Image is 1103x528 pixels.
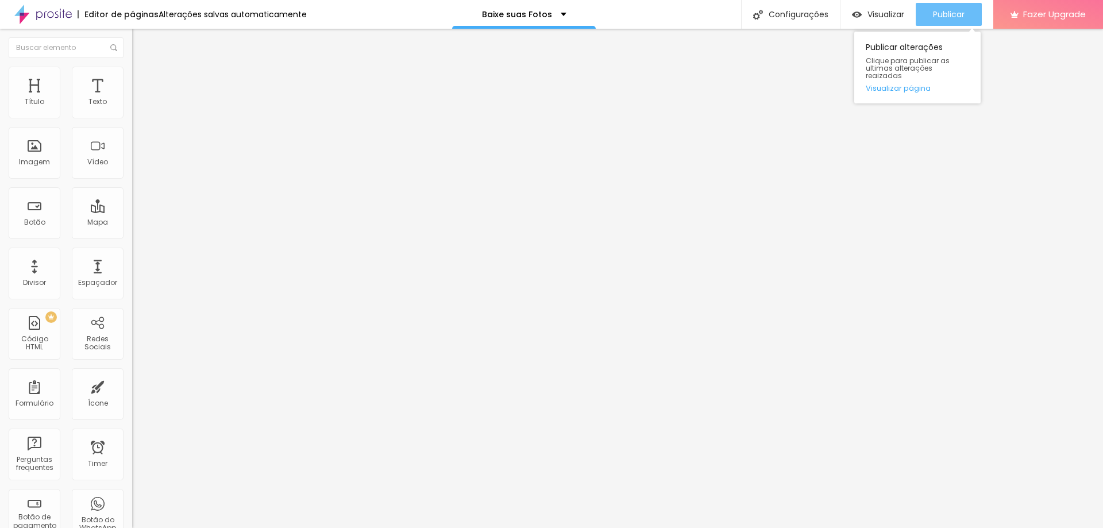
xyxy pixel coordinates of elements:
[78,10,159,18] div: Editor de páginas
[16,399,53,407] div: Formulário
[916,3,982,26] button: Publicar
[11,335,57,352] div: Código HTML
[88,399,108,407] div: Ícone
[75,335,120,352] div: Redes Sociais
[110,44,117,51] img: Icone
[933,10,965,19] span: Publicar
[1023,9,1086,19] span: Fazer Upgrade
[753,10,763,20] img: Icone
[9,37,124,58] input: Buscar elemento
[88,98,107,106] div: Texto
[159,10,307,18] div: Alterações salvas automaticamente
[78,279,117,287] div: Espaçador
[866,84,969,92] a: Visualizar página
[840,3,916,26] button: Visualizar
[87,218,108,226] div: Mapa
[19,158,50,166] div: Imagem
[24,218,45,226] div: Botão
[867,10,904,19] span: Visualizar
[11,456,57,472] div: Perguntas frequentes
[482,10,552,18] p: Baixe suas Fotos
[854,32,981,103] div: Publicar alterações
[87,158,108,166] div: Vídeo
[23,279,46,287] div: Divisor
[25,98,44,106] div: Título
[852,10,862,20] img: view-1.svg
[866,57,969,80] span: Clique para publicar as ultimas alterações reaizadas
[88,460,107,468] div: Timer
